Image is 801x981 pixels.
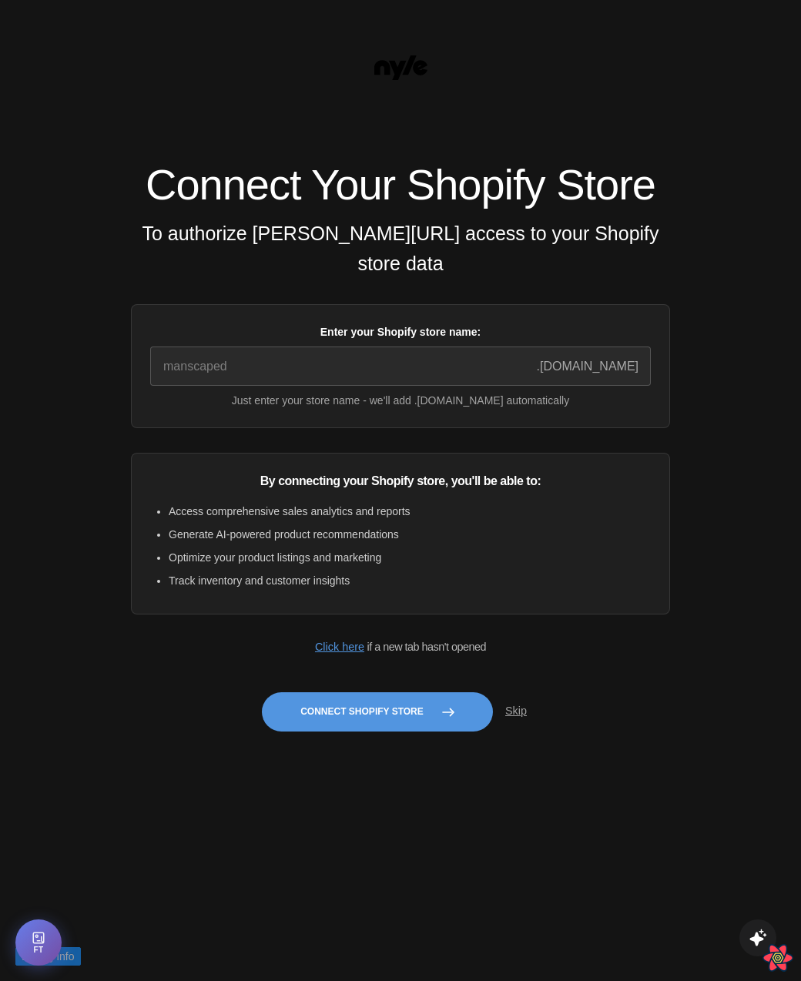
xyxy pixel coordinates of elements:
li: Track inventory and customer insights [169,572,651,589]
button: Skip [493,696,539,726]
button: Open Feature Toggle Debug Panel [15,919,62,966]
button: Debug Info [15,947,81,966]
button: Connect Shopify Store [262,692,493,732]
h1: Connect Your Shopify Store [131,163,670,206]
li: Access comprehensive sales analytics and reports [169,503,651,520]
input: manscaped [150,347,651,386]
small: Just enter your store name - we'll add .[DOMAIN_NAME] automatically [150,392,651,409]
span: Debug Info [22,948,75,965]
span: FT [33,946,43,954]
p: By connecting your Shopify store, you'll be able to: [150,472,651,490]
button: Click here [315,639,364,656]
button: Open React Query Devtools [762,942,793,973]
li: Optimize your product listings and marketing [169,549,651,566]
li: Generate AI-powered product recommendations [169,526,651,543]
label: Enter your Shopify store name: [150,323,651,340]
p: if a new tab hasn't opened [131,639,670,656]
h4: To authorize [PERSON_NAME][URL] access to your Shopify store data [131,219,670,280]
